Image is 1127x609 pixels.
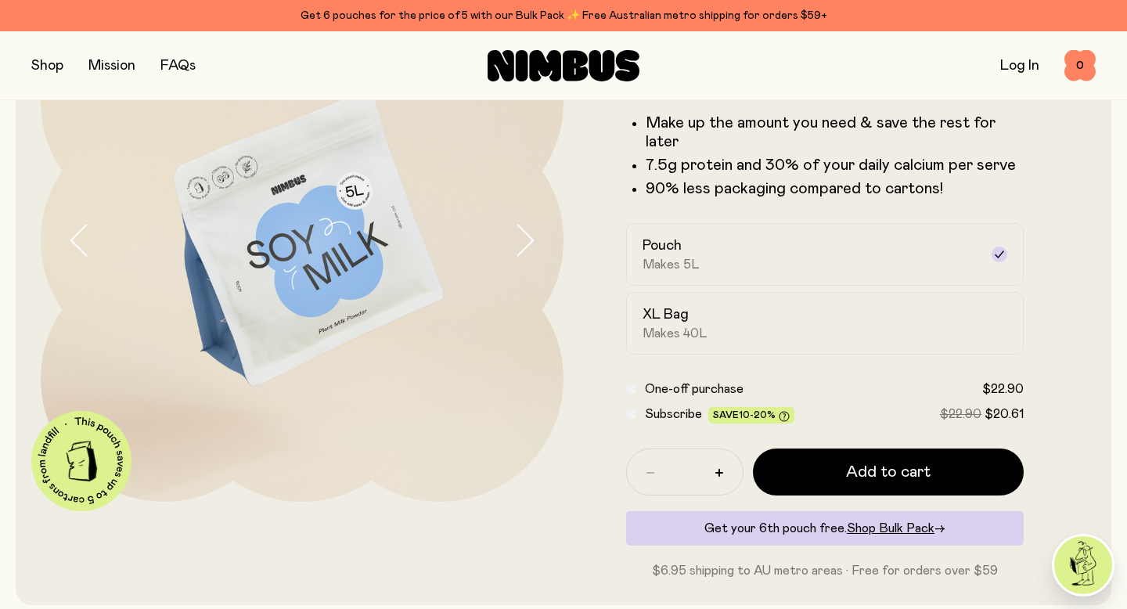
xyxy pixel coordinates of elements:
span: $22.90 [982,383,1024,395]
a: FAQs [160,59,196,73]
h2: Pouch [643,236,682,255]
p: 90% less packaging compared to cartons! [646,179,1024,198]
span: 10-20% [739,410,776,420]
img: agent [1054,536,1112,594]
div: Get your 6th pouch free. [626,511,1024,546]
span: Makes 40L [643,326,708,341]
p: $6.95 shipping to AU metro areas · Free for orders over $59 [626,561,1024,580]
span: $20.61 [985,408,1024,420]
span: $22.90 [940,408,981,420]
span: Subscribe [645,408,702,420]
button: 0 [1064,50,1096,81]
span: Save [713,410,790,422]
li: Make up the amount you need & save the rest for later [646,114,1024,151]
li: 7.5g protein and 30% of your daily calcium per serve [646,156,1024,175]
span: Makes 5L [643,257,700,272]
a: Shop Bulk Pack→ [847,522,945,535]
button: Add to cart [753,449,1024,495]
span: One-off purchase [645,383,744,395]
h2: XL Bag [643,305,689,324]
a: Mission [88,59,135,73]
a: Log In [1000,59,1039,73]
span: Shop Bulk Pack [847,522,934,535]
div: Get 6 pouches for the price of 5 with our Bulk Pack ✨ Free Australian metro shipping for orders $59+ [31,6,1096,25]
span: Add to cart [846,461,931,483]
